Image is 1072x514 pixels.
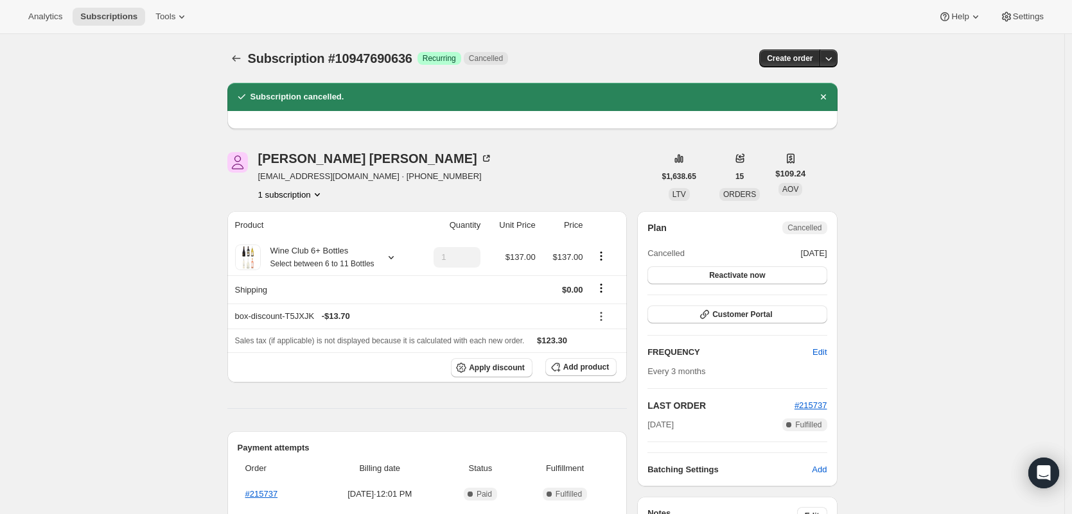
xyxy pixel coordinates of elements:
button: Subscriptions [227,49,245,67]
span: Sales tax (if applicable) is not displayed because it is calculated with each new order. [235,336,525,345]
span: Add [812,463,827,476]
button: Tools [148,8,196,26]
h2: Payment attempts [238,441,617,454]
th: Price [540,211,587,239]
span: Add product [563,362,609,372]
span: $109.24 [775,167,805,180]
span: Status [448,462,513,475]
span: Kelly Edwards [227,152,248,173]
h2: FREQUENCY [647,346,813,359]
span: Fulfilled [556,489,582,499]
span: Cancelled [469,53,503,64]
div: box-discount-T5JXJK [235,310,583,323]
span: Cancelled [787,223,822,233]
th: Quantity [416,211,484,239]
button: Create order [759,49,820,67]
button: Edit [805,342,834,363]
button: #215737 [795,399,827,412]
span: Customer Portal [712,309,772,320]
button: $1,638.65 [655,167,704,185]
button: Customer Portal [647,305,827,323]
span: Fulfillment [521,462,609,475]
button: Subscriptions [73,8,145,26]
span: 15 [735,171,744,182]
a: #215737 [245,489,278,499]
span: Help [951,12,969,22]
th: Product [227,211,416,239]
span: [DATE] [647,418,674,431]
span: AOV [782,185,798,194]
span: Analytics [28,12,62,22]
button: Help [931,8,989,26]
span: Recurring [423,53,456,64]
span: Subscription #10947690636 [248,51,412,65]
span: [DATE] [801,247,827,260]
span: Fulfilled [795,420,822,430]
span: Tools [155,12,175,22]
button: Reactivate now [647,266,827,284]
button: Analytics [21,8,70,26]
span: Reactivate now [709,270,765,280]
span: [EMAIL_ADDRESS][DOMAIN_NAME] · [PHONE_NUMBER] [258,170,493,183]
button: Apply discount [451,358,532,377]
button: Product actions [258,188,324,201]
span: $0.00 [562,285,583,295]
button: 15 [728,167,751,185]
th: Unit Price [484,211,540,239]
button: Settings [992,8,1051,26]
span: $1,638.65 [662,171,696,182]
button: Shipping actions [591,281,611,295]
small: Select between 6 to 11 Bottles [270,259,374,268]
h2: Subscription cancelled. [250,90,344,103]
span: $137.00 [505,252,536,262]
span: $123.30 [537,336,567,345]
h2: Plan [647,221,667,234]
h2: LAST ORDER [647,399,795,412]
span: Create order [767,53,813,64]
h6: Batching Settings [647,463,812,476]
span: LTV [672,190,686,199]
button: Product actions [591,249,611,263]
button: Add product [545,358,617,376]
span: Subscriptions [80,12,137,22]
span: ORDERS [723,190,756,199]
span: Edit [813,346,827,359]
a: #215737 [795,400,827,410]
span: Apply discount [469,363,525,373]
span: Every 3 months [647,366,705,376]
span: Billing date [320,462,441,475]
div: Open Intercom Messenger [1028,458,1059,488]
span: $137.00 [553,252,583,262]
button: Dismiss notification [814,88,832,106]
span: Cancelled [647,247,685,260]
th: Shipping [227,275,416,304]
span: Settings [1013,12,1044,22]
div: Wine Club 6+ Bottles [261,244,374,270]
span: [DATE] · 12:01 PM [320,488,441,501]
button: Add [804,459,834,480]
div: [PERSON_NAME] [PERSON_NAME] [258,152,493,165]
th: Order [238,454,316,483]
span: - $13.70 [322,310,350,323]
span: Paid [477,489,492,499]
